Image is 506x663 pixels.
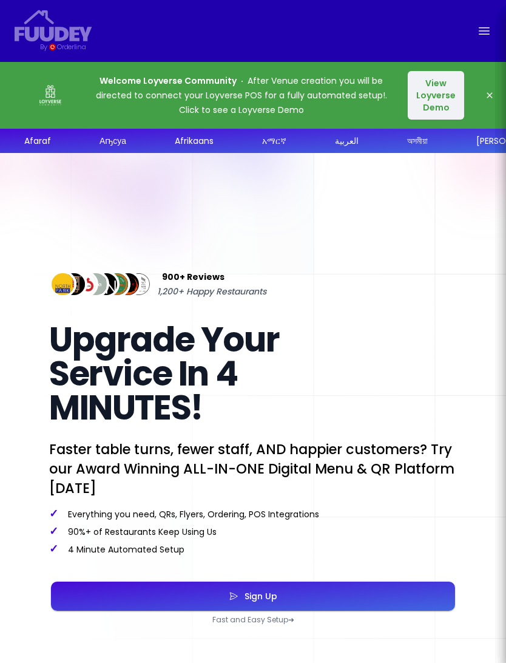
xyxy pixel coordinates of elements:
p: 4 Minute Automated Setup [49,543,457,556]
img: Review Img [49,271,76,298]
p: Faster table turns, fewer staff, AND happier customers? Try our Award Winning ALL-IN-ONE Digital ... [49,440,457,498]
span: Upgrade Your Service In 4 MINUTES! [49,316,279,432]
span: 1,200+ Happy Restaurants [157,284,266,299]
div: العربية [334,135,358,148]
span: 900+ Reviews [162,270,224,284]
span: ✓ [49,541,58,556]
p: Everything you need, QRs, Flyers, Ordering, POS Integrations [49,508,457,520]
button: View Loyverse Demo [408,71,464,120]
div: Sign Up [238,592,277,600]
p: After Venue creation you will be directed to connect your Loyverse POS for a fully automated setu... [92,73,390,117]
div: Afrikaans [174,135,213,148]
img: Review Img [93,271,120,298]
button: Sign Up [51,582,455,611]
div: Afaraf [24,135,50,148]
img: Review Img [125,271,152,298]
img: Review Img [82,271,109,298]
div: By [40,42,47,52]
div: አማርኛ [261,135,286,148]
p: 90%+ of Restaurants Keep Using Us [49,525,457,538]
img: Review Img [115,271,142,298]
div: Аҧсуа [99,135,126,148]
div: Orderlina [57,42,86,52]
p: Fast and Easy Setup ➜ [49,615,457,625]
div: অসমীয়া [406,135,427,148]
strong: Welcome Loyverse Community [100,75,237,87]
img: Review Img [71,271,98,298]
span: ✓ [49,506,58,521]
img: Review Img [60,271,87,298]
img: Review Img [104,271,131,298]
span: ✓ [49,523,58,539]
